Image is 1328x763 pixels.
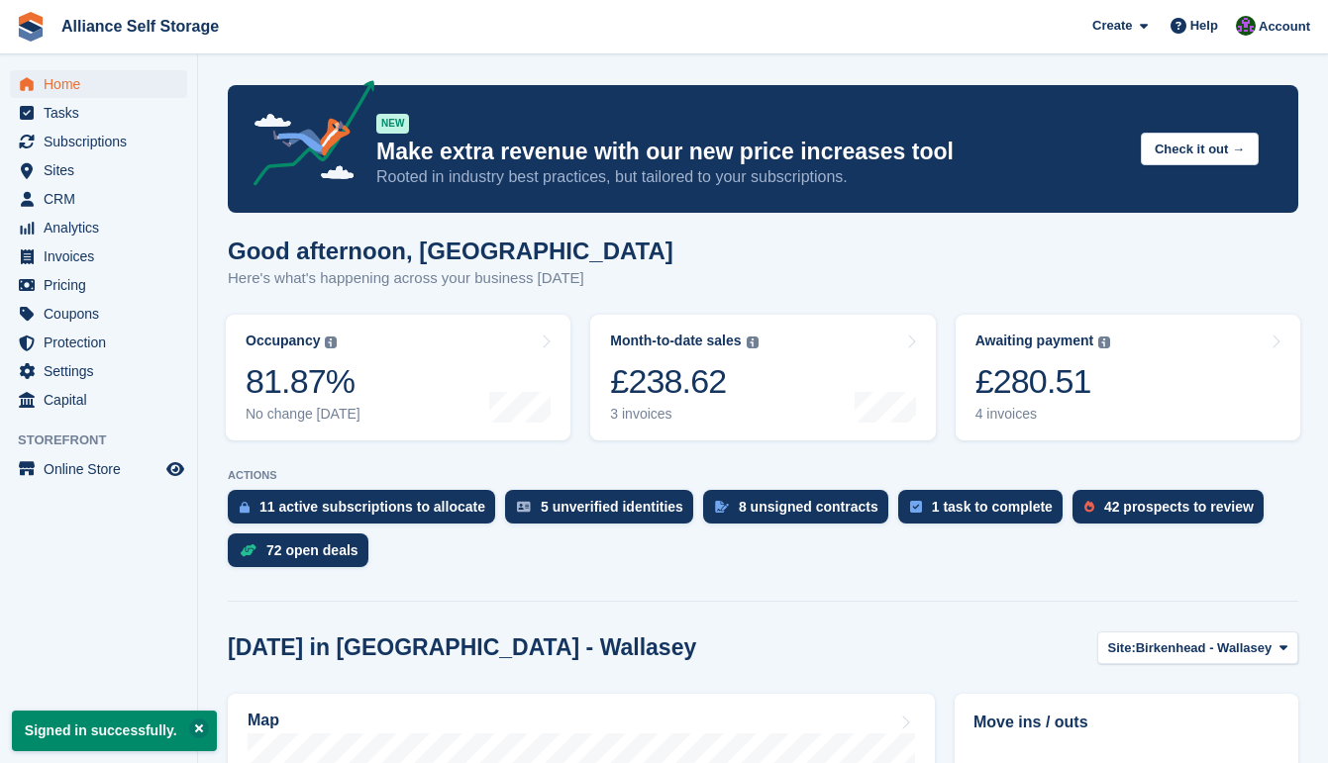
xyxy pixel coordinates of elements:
img: price-adjustments-announcement-icon-8257ccfd72463d97f412b2fc003d46551f7dbcb40ab6d574587a9cd5c0d94... [237,80,375,193]
h2: [DATE] in [GEOGRAPHIC_DATA] - Wallasey [228,634,696,661]
img: contract_signature_icon-13c848040528278c33f63329250d36e43548de30e8caae1d1a13099fd9432cc5.svg [715,501,729,513]
span: Birkenhead - Wallasey [1136,638,1273,658]
span: Help [1190,16,1218,36]
img: verify_identity-adf6edd0f0f0b5bbfe63781bf79b02c33cf7c696d77639b501bdc392416b5a36.svg [517,501,531,513]
p: Here's what's happening across your business [DATE] [228,267,673,290]
span: Tasks [44,99,162,127]
a: menu [10,271,187,299]
span: Coupons [44,300,162,328]
a: Preview store [163,457,187,481]
span: Pricing [44,271,162,299]
img: Romilly Norton [1236,16,1256,36]
span: Subscriptions [44,128,162,155]
a: menu [10,357,187,385]
button: Site: Birkenhead - Wallasey [1097,631,1298,664]
span: Account [1259,17,1310,37]
div: 1 task to complete [932,499,1053,515]
a: menu [10,386,187,414]
div: 3 invoices [610,406,758,423]
a: menu [10,214,187,241]
div: £238.62 [610,361,758,402]
h2: Move ins / outs [973,711,1279,734]
a: 5 unverified identities [505,490,703,533]
div: No change [DATE] [246,406,360,423]
a: 72 open deals [228,533,378,577]
div: £280.51 [975,361,1111,402]
a: menu [10,70,187,98]
span: Settings [44,357,162,385]
span: Online Store [44,455,162,483]
span: Storefront [18,430,197,450]
div: 72 open deals [266,542,358,558]
a: menu [10,300,187,328]
div: Occupancy [246,333,320,349]
a: menu [10,99,187,127]
div: 42 prospects to review [1104,499,1254,515]
span: Site: [1108,638,1136,658]
p: ACTIONS [228,469,1298,482]
div: NEW [376,114,409,134]
img: active_subscription_to_allocate_icon-d502201f5373d7db506a760aba3b589e785aa758c864c3986d89f69b8ff3... [240,501,250,514]
span: Create [1092,16,1132,36]
span: Analytics [44,214,162,241]
p: Rooted in industry best practices, but tailored to your subscriptions. [376,166,1125,188]
p: Make extra revenue with our new price increases tool [376,138,1125,166]
h2: Map [248,712,279,729]
a: Awaiting payment £280.51 4 invoices [956,315,1300,440]
span: Invoices [44,242,162,270]
a: 8 unsigned contracts [703,490,898,533]
a: 11 active subscriptions to allocate [228,490,505,533]
a: menu [10,242,187,270]
a: menu [10,185,187,213]
a: menu [10,128,187,155]
a: menu [10,329,187,356]
img: task-75834270c22a3079a89374b754ae025e5fb1db73e45f91037f5363f120a921f8.svg [910,501,922,513]
a: menu [10,156,187,184]
span: Capital [44,386,162,414]
div: 11 active subscriptions to allocate [259,499,485,515]
p: Signed in successfully. [12,711,217,751]
button: Check it out → [1141,133,1259,165]
a: Alliance Self Storage [53,10,227,43]
span: CRM [44,185,162,213]
img: icon-info-grey-7440780725fd019a000dd9b08b2336e03edf1995a4989e88bcd33f0948082b44.svg [325,336,337,348]
img: icon-info-grey-7440780725fd019a000dd9b08b2336e03edf1995a4989e88bcd33f0948082b44.svg [1098,336,1110,348]
img: icon-info-grey-7440780725fd019a000dd9b08b2336e03edf1995a4989e88bcd33f0948082b44.svg [747,336,759,348]
div: Awaiting payment [975,333,1094,349]
div: 8 unsigned contracts [739,499,878,515]
div: 4 invoices [975,406,1111,423]
img: stora-icon-8386f47178a22dfd0bd8f6a31ec36ba5ce8667c1dd55bd0f319d3a0aa187defe.svg [16,12,46,42]
div: 5 unverified identities [541,499,683,515]
a: Month-to-date sales £238.62 3 invoices [590,315,935,440]
span: Protection [44,329,162,356]
div: 81.87% [246,361,360,402]
a: Occupancy 81.87% No change [DATE] [226,315,570,440]
span: Home [44,70,162,98]
a: menu [10,455,187,483]
img: prospect-51fa495bee0391a8d652442698ab0144808aea92771e9ea1ae160a38d050c398.svg [1084,501,1094,513]
h1: Good afternoon, [GEOGRAPHIC_DATA] [228,238,673,264]
a: 1 task to complete [898,490,1073,533]
img: deal-1b604bf984904fb50ccaf53a9ad4b4a5d6e5aea283cecdc64d6e3604feb123c2.svg [240,543,256,557]
div: Month-to-date sales [610,333,741,349]
span: Sites [44,156,162,184]
a: 42 prospects to review [1073,490,1274,533]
